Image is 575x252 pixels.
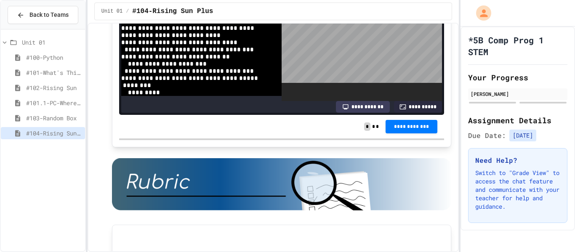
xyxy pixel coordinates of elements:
[26,83,82,92] span: #102-Rising Sun
[468,114,567,126] h2: Assignment Details
[126,8,129,15] span: /
[26,53,82,62] span: #100-Python
[26,68,82,77] span: #101-What's This ??
[471,90,565,98] div: [PERSON_NAME]
[101,8,122,15] span: Unit 01
[468,130,506,141] span: Due Date:
[467,3,493,23] div: My Account
[26,129,82,138] span: #104-Rising Sun Plus
[475,155,560,165] h3: Need Help?
[29,11,69,19] span: Back to Teams
[132,6,213,16] span: #104-Rising Sun Plus
[22,38,82,47] span: Unit 01
[475,169,560,211] p: Switch to "Grade View" to access the chat feature and communicate with your teacher for help and ...
[468,72,567,83] h2: Your Progress
[509,130,536,141] span: [DATE]
[8,6,78,24] button: Back to Teams
[26,98,82,107] span: #101.1-PC-Where am I?
[26,114,82,122] span: #103-Random Box
[468,34,567,58] h1: *5B Comp Prog 1 STEM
